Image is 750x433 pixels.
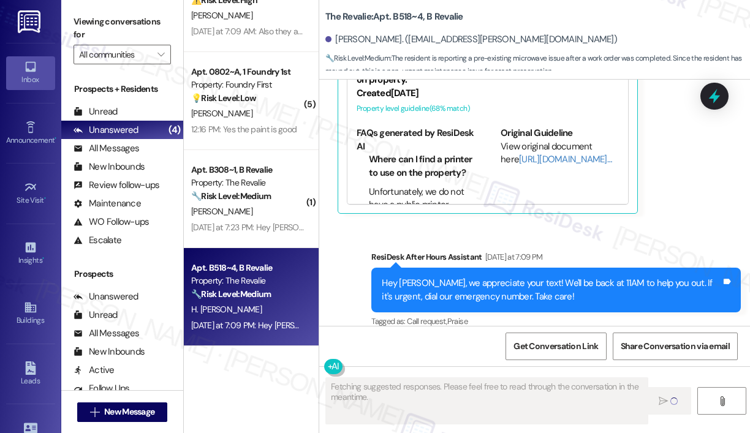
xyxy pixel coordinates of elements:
a: Insights • [6,237,55,270]
div: Prospects + Residents [61,83,183,96]
a: Leads [6,358,55,391]
span: : The resident is reporting a pre-existing microwave issue after a work order was completed. Sinc... [325,52,750,78]
div: Review follow-ups [74,179,159,192]
label: Viewing conversations for [74,12,171,45]
div: [DATE] at 7:09 PM: Hey [PERSON_NAME], we appreciate your text! We'll be back at 11AM to help you ... [191,320,743,331]
div: ResiDesk After Hours Assistant [371,250,741,268]
button: New Message [77,402,168,422]
div: New Inbounds [74,345,145,358]
div: WO Follow-ups [74,216,149,228]
input: All communities [79,45,151,64]
div: Unanswered [74,124,138,137]
div: Maintenance [74,197,141,210]
strong: 🔧 Risk Level: Medium [191,190,271,201]
div: Apt. B518~4, B Revalie [191,262,305,274]
div: Property: The Revalie [191,176,305,189]
div: 12:16 PM: Yes the paint is good [191,124,297,135]
a: Site Visit • [6,177,55,210]
div: Prospects [61,268,183,281]
a: Inbox [6,56,55,89]
div: [DATE] at 7:09 AM: Also they are spreading, the last few days they've been found all on the floor... [191,26,694,37]
span: H. [PERSON_NAME] [191,304,262,315]
div: Apt. 0802~A, 1 Foundry 1st [191,66,305,78]
span: [PERSON_NAME] [191,10,252,21]
span: • [42,254,44,263]
div: All Messages [74,327,139,340]
div: Created [DATE] [357,87,619,100]
span: Share Conversation via email [621,340,730,353]
span: Praise [447,316,468,326]
img: ResiDesk Logo [18,10,43,33]
span: New Message [104,405,154,418]
div: Tagged as: [371,312,741,330]
div: Hey [PERSON_NAME], we appreciate your text! We'll be back at 11AM to help you out. If it's urgent... [382,277,721,303]
b: Original Guideline [501,127,573,139]
div: [DATE] at 7:09 PM [482,250,543,263]
strong: 🔧 Risk Level: Medium [191,288,271,299]
div: (4) [165,121,183,140]
b: The Revalie: Apt. B518~4, B Revalie [325,10,463,23]
div: Unanswered [74,290,138,303]
div: View original document here [501,140,618,167]
div: Property: The Revalie [191,274,305,287]
div: [PERSON_NAME]. ([EMAIL_ADDRESS][PERSON_NAME][DOMAIN_NAME]) [325,33,617,46]
div: Apt. B308~1, B Revalie [191,164,305,176]
span: Call request , [407,316,447,326]
div: Follow Ups [74,382,130,395]
div: Unread [74,105,118,118]
b: FAQs generated by ResiDesk AI [357,127,474,152]
span: • [44,194,46,203]
i:  [718,396,727,406]
div: Escalate [74,234,121,247]
strong: 🔧 Risk Level: Medium [325,53,390,63]
span: Get Conversation Link [513,340,598,353]
li: Unfortunately, we do not have a public printer available on the property for resident use. [369,186,474,238]
i:  [90,407,99,417]
div: Property: Foundry First [191,78,305,91]
div: [DATE] at 7:23 PM: Hey [PERSON_NAME], we appreciate your text! We'll be back at 11AM to help you ... [191,222,741,233]
textarea: Fetching suggested responses. Please feel free to read through the conversation in the meantime. [326,378,648,424]
button: Share Conversation via email [613,333,738,360]
span: [PERSON_NAME] [191,108,252,119]
li: Where can I find a printer to use on the property? [369,153,474,179]
span: [PERSON_NAME] [191,206,252,217]
div: Unread [74,309,118,322]
div: Active [74,364,115,377]
a: Buildings [6,297,55,330]
i:  [659,396,668,406]
i:  [157,50,164,59]
span: • [55,134,56,143]
strong: 💡 Risk Level: Low [191,92,256,104]
a: [URL][DOMAIN_NAME]… [519,153,612,165]
button: Get Conversation Link [506,333,606,360]
div: All Messages [74,142,139,155]
div: Property level guideline ( 68 % match) [357,102,619,115]
div: New Inbounds [74,160,145,173]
